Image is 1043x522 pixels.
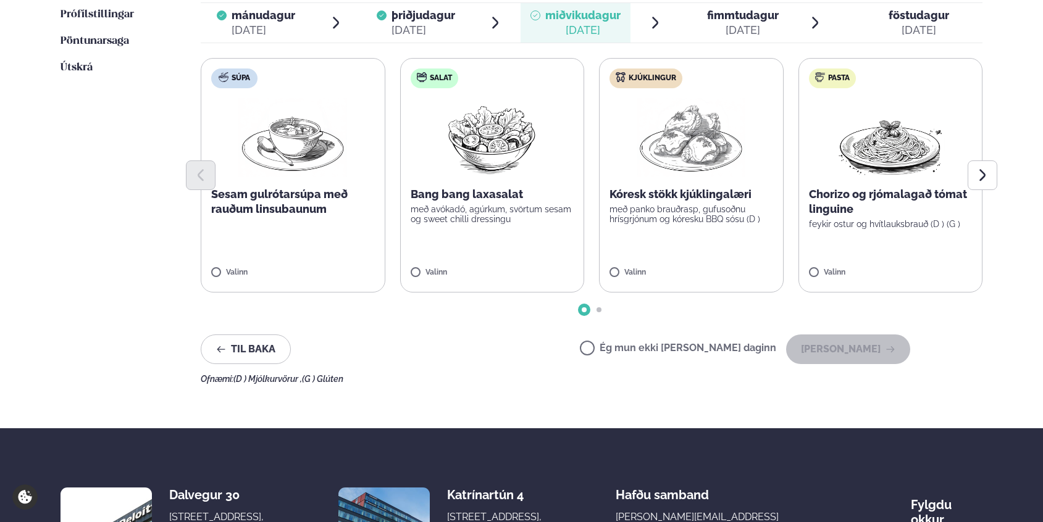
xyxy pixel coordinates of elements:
span: þriðjudagur [392,9,455,22]
img: Salad.png [437,98,547,177]
button: Til baka [201,334,291,364]
p: Kóresk stökk kjúklingalæri [609,187,773,202]
span: Pasta [828,73,850,83]
div: [DATE] [232,23,295,38]
img: soup.svg [219,72,228,82]
div: [DATE] [545,23,621,38]
span: Útskrá [61,62,93,73]
span: Salat [430,73,452,83]
span: Kjúklingur [629,73,676,83]
div: [DATE] [707,23,779,38]
div: Katrínartún 4 [447,487,545,502]
button: Previous slide [186,160,216,190]
a: Pöntunarsaga [61,34,129,49]
span: miðvikudagur [545,9,621,22]
p: með panko brauðrasp, gufusoðnu hrísgrjónum og kóresku BBQ sósu (D ) [609,204,773,224]
button: Next slide [968,160,997,190]
div: Dalvegur 30 [169,487,267,502]
p: Sesam gulrótarsúpa með rauðum linsubaunum [211,187,375,217]
img: Spagetti.png [836,98,945,177]
p: Chorizo og rjómalagað tómat linguine [809,187,973,217]
span: fimmtudagur [707,9,779,22]
span: (D ) Mjólkurvörur , [233,374,302,384]
a: Prófílstillingar [61,7,134,22]
img: Soup.png [238,98,347,177]
img: salad.svg [417,72,427,82]
p: Bang bang laxasalat [411,187,574,202]
span: (G ) Glúten [302,374,343,384]
p: með avókadó, agúrkum, svörtum sesam og sweet chilli dressingu [411,204,574,224]
p: feykir ostur og hvítlauksbrauð (D ) (G ) [809,219,973,229]
span: Hafðu samband [616,478,709,502]
span: Pöntunarsaga [61,36,129,46]
div: [DATE] [889,23,949,38]
span: Prófílstillingar [61,9,134,20]
span: Go to slide 1 [582,307,587,312]
span: Go to slide 2 [597,307,601,312]
span: mánudagur [232,9,295,22]
div: [DATE] [392,23,455,38]
a: Útskrá [61,60,93,75]
button: [PERSON_NAME] [786,334,910,364]
span: Súpa [232,73,250,83]
img: chicken.svg [616,72,626,82]
span: föstudagur [889,9,949,22]
img: Chicken-thighs.png [637,98,745,177]
a: Cookie settings [12,484,38,510]
img: pasta.svg [815,72,825,82]
div: Ofnæmi: [201,374,982,384]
